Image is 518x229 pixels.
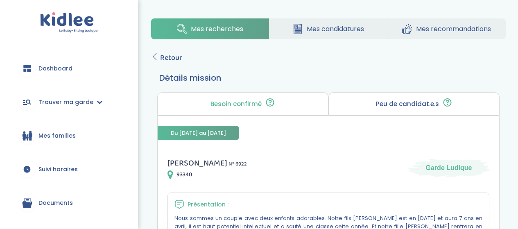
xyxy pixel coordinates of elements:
[376,101,439,107] p: Peu de candidat.e.s
[12,121,126,150] a: Mes familles
[210,101,262,107] p: Besoin confirmé
[307,24,364,34] span: Mes candidatures
[12,87,126,117] a: Trouver ma garde
[12,54,126,83] a: Dashboard
[40,12,98,33] img: logo.svg
[12,154,126,184] a: Suivi horaires
[269,18,387,39] a: Mes candidatures
[38,199,73,207] span: Documents
[387,18,506,39] a: Mes recommandations
[38,132,76,140] span: Mes familles
[151,18,269,39] a: Mes recherches
[12,188,126,218] a: Documents
[160,52,182,63] span: Retour
[38,165,78,174] span: Suivi horaires
[167,156,227,170] span: [PERSON_NAME]
[151,52,182,63] a: Retour
[159,72,498,84] h3: Détails mission
[158,126,239,140] span: Du [DATE] au [DATE]
[191,24,243,34] span: Mes recherches
[188,200,228,209] span: Présentation :
[228,160,247,168] span: N° 6922
[38,64,72,73] span: Dashboard
[176,170,192,179] span: 93340
[38,98,93,107] span: Trouver ma garde
[416,24,491,34] span: Mes recommandations
[426,163,472,172] span: Garde Ludique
